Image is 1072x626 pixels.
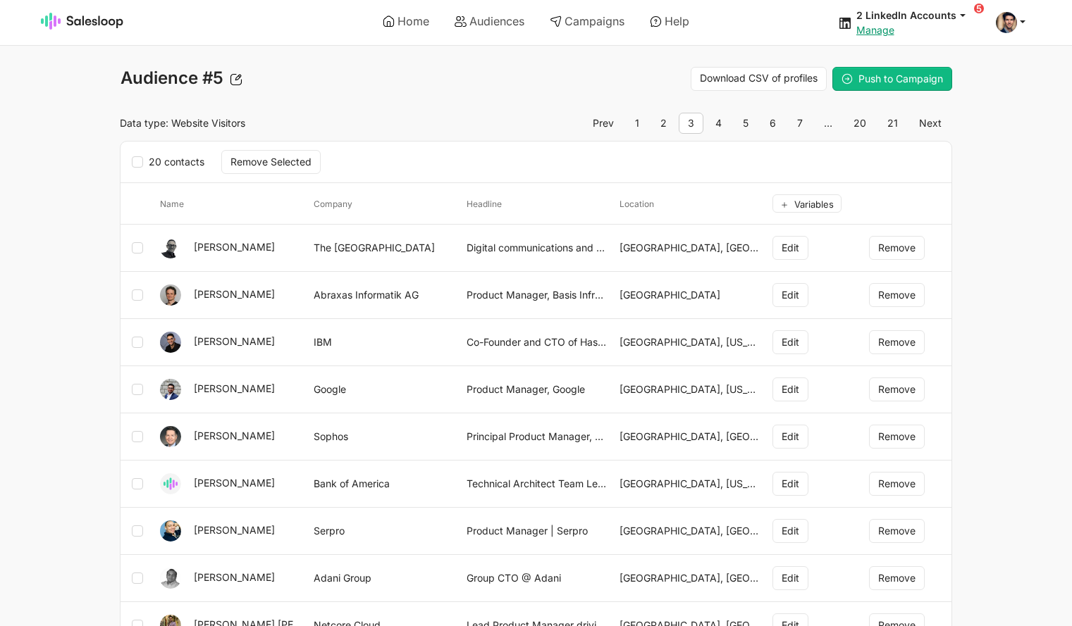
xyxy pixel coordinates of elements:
[869,330,925,354] button: Remove
[194,241,275,253] a: [PERSON_NAME]
[691,67,827,91] a: Download CSV of profiles
[878,113,907,134] a: 21
[194,335,275,347] a: [PERSON_NAME]
[120,67,224,89] span: Audience #5
[308,225,461,272] td: The [GEOGRAPHIC_DATA]
[772,472,808,496] button: Edit
[194,571,275,583] a: [PERSON_NAME]
[858,73,943,84] span: Push to Campaign
[772,425,808,449] button: Edit
[614,366,767,413] td: [GEOGRAPHIC_DATA], [US_STATE], [GEOGRAPHIC_DATA]
[194,477,275,489] a: [PERSON_NAME]
[910,113,951,134] a: Next
[308,508,461,555] td: Serpro
[772,377,808,401] button: Edit
[194,288,275,300] a: [PERSON_NAME]
[308,319,461,366] td: IBM
[461,461,614,508] td: Technical Architect Team Lead at [GEOGRAPHIC_DATA]
[760,113,785,134] a: 6
[584,113,623,134] a: Prev
[461,272,614,319] td: Product Manager, Basis Infrastruktur Services, Multicloud; Microsoft Partner Manager; KI Bildungs...
[461,319,614,366] td: Co-Founder and CTO of HashiCorp
[614,461,767,508] td: [GEOGRAPHIC_DATA], [US_STATE], [GEOGRAPHIC_DATA]
[832,67,952,91] button: Push to Campaign
[308,461,461,508] td: Bank of America
[461,508,614,555] td: Product Manager | Serpro
[640,9,699,33] a: Help
[614,413,767,461] td: [GEOGRAPHIC_DATA], [GEOGRAPHIC_DATA], [GEOGRAPHIC_DATA]
[869,377,925,401] button: Remove
[794,199,834,210] span: Variables
[788,113,812,134] a: 7
[614,508,767,555] td: [GEOGRAPHIC_DATA], [GEOGRAPHIC_DATA], [GEOGRAPHIC_DATA]
[706,113,731,134] a: 4
[869,425,925,449] button: Remove
[461,183,614,225] th: headline
[308,272,461,319] td: Abraxas Informatik AG
[461,413,614,461] td: Principal Product Manager, Certifications at Sophos
[194,430,275,442] a: [PERSON_NAME]
[308,555,461,602] td: Adani Group
[869,236,925,260] button: Remove
[772,283,808,307] button: Edit
[221,150,321,174] button: Remove Selected
[308,183,461,225] th: company
[869,519,925,543] button: Remove
[194,524,275,536] a: [PERSON_NAME]
[445,9,534,33] a: Audiences
[461,366,614,413] td: Product Manager, Google
[540,9,634,33] a: Campaigns
[869,283,925,307] button: Remove
[734,113,758,134] a: 5
[772,519,808,543] button: Edit
[614,183,767,225] th: location
[461,555,614,602] td: Group CTO @ Adani
[614,225,767,272] td: [GEOGRAPHIC_DATA], [GEOGRAPHIC_DATA], [GEOGRAPHIC_DATA]
[815,113,842,134] span: …
[856,24,894,36] a: Manage
[194,382,275,394] a: [PERSON_NAME]
[772,566,808,590] button: Edit
[651,113,676,134] a: 2
[308,366,461,413] td: Google
[614,272,767,319] td: [GEOGRAPHIC_DATA]
[626,113,648,134] a: 1
[772,330,808,354] button: Edit
[41,13,124,30] img: Salesloop
[461,225,614,272] td: Digital communications and customer experience
[772,194,842,213] button: Variables
[132,153,213,171] label: 20 contacts
[772,236,808,260] button: Edit
[614,555,767,602] td: [GEOGRAPHIC_DATA], [GEOGRAPHIC_DATA], [GEOGRAPHIC_DATA]
[679,113,703,134] span: 3
[614,319,767,366] td: [GEOGRAPHIC_DATA], [US_STATE], [GEOGRAPHIC_DATA]
[154,183,307,225] th: name
[869,566,925,590] button: Remove
[373,9,439,33] a: Home
[869,472,925,496] button: Remove
[856,8,979,22] button: 2 LinkedIn Accounts
[120,117,527,130] p: Data type: Website Visitors
[844,113,875,134] a: 20
[308,413,461,461] td: Sophos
